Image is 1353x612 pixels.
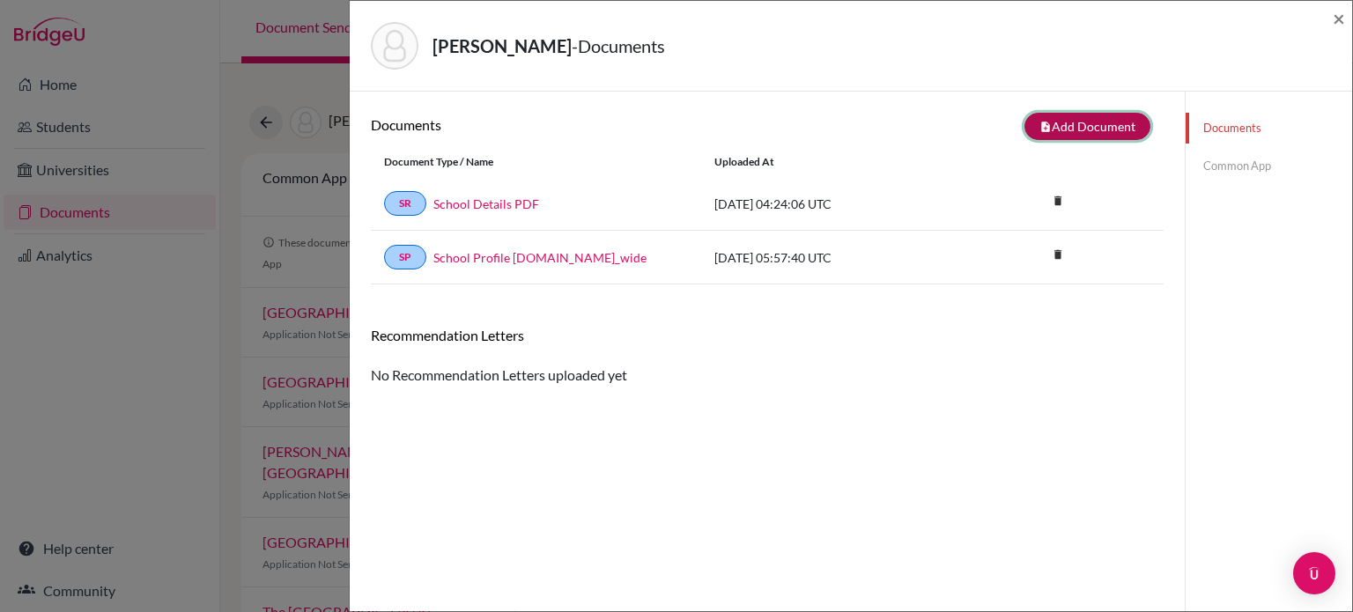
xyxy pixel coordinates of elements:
[1045,244,1071,268] a: delete
[1333,8,1345,29] button: Close
[1333,5,1345,31] span: ×
[371,327,1164,386] div: No Recommendation Letters uploaded yet
[433,35,572,56] strong: [PERSON_NAME]
[1024,113,1150,140] button: note_addAdd Document
[701,154,965,170] div: Uploaded at
[701,248,965,267] div: [DATE] 05:57:40 UTC
[1039,121,1052,133] i: note_add
[433,248,647,267] a: School Profile [DOMAIN_NAME]_wide
[1045,188,1071,214] i: delete
[1045,241,1071,268] i: delete
[384,245,426,269] a: SP
[1293,552,1335,594] div: Open Intercom Messenger
[1186,113,1352,144] a: Documents
[371,327,1164,343] h6: Recommendation Letters
[371,154,701,170] div: Document Type / Name
[572,35,665,56] span: - Documents
[371,116,767,133] h6: Documents
[1186,151,1352,181] a: Common App
[384,191,426,216] a: SR
[1045,190,1071,214] a: delete
[701,195,965,213] div: [DATE] 04:24:06 UTC
[433,195,539,213] a: School Details PDF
